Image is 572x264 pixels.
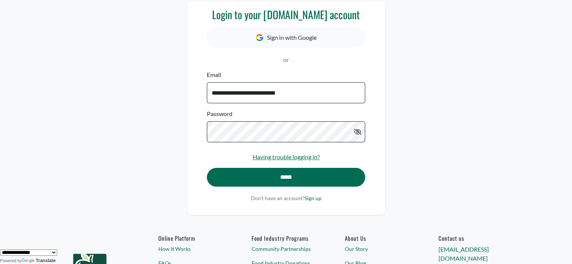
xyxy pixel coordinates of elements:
[252,245,320,253] a: Community Partnerships
[207,194,365,202] p: Don't have an account?
[22,258,36,264] img: Google Translate
[305,195,322,201] a: Sign up
[252,235,320,241] h6: Food Industry Programs
[207,109,232,118] label: Password
[345,235,414,241] a: About Us
[438,235,507,241] h6: Contact us
[158,245,227,253] a: How It Works
[22,258,56,263] a: Translate
[253,153,320,160] a: Having trouble logging in?
[158,235,227,241] h6: Online Platform
[207,55,365,64] p: or
[207,27,365,48] button: Sign in with Google
[438,246,489,262] a: [EMAIL_ADDRESS][DOMAIN_NAME]
[345,245,414,253] a: Our Story
[256,34,263,41] img: Google Icon
[207,8,365,21] h3: Login to your [DOMAIN_NAME] account
[207,70,221,79] label: Email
